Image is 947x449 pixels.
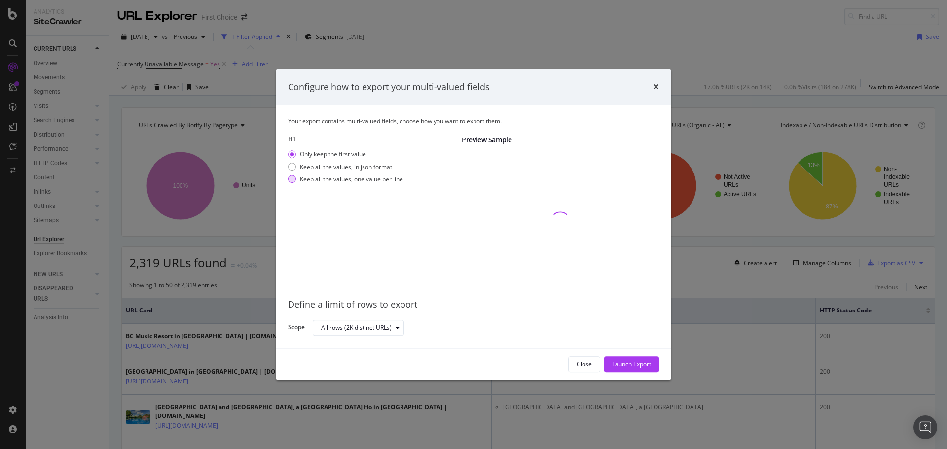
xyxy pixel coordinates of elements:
div: Open Intercom Messenger [913,415,937,439]
div: Your export contains multi-valued fields, choose how you want to export them. [288,117,659,125]
div: Keep all the values, one value per line [300,175,403,183]
div: Launch Export [612,360,651,369]
label: Scope [288,323,305,334]
div: Only keep the first value [300,150,366,159]
div: Close [577,360,592,369]
div: times [653,81,659,94]
label: H1 [288,136,454,144]
div: modal [276,69,671,380]
div: Configure how to export your multi-valued fields [288,81,490,94]
div: All rows (2K distinct URLs) [321,325,392,331]
div: Preview Sample [462,136,659,145]
div: Keep all the values, in json format [300,163,392,171]
button: All rows (2K distinct URLs) [313,320,404,336]
div: Define a limit of rows to export [288,299,659,311]
div: Only keep the first value [288,150,403,159]
div: Keep all the values, in json format [288,163,403,171]
button: Launch Export [604,356,659,372]
button: Close [568,356,600,372]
